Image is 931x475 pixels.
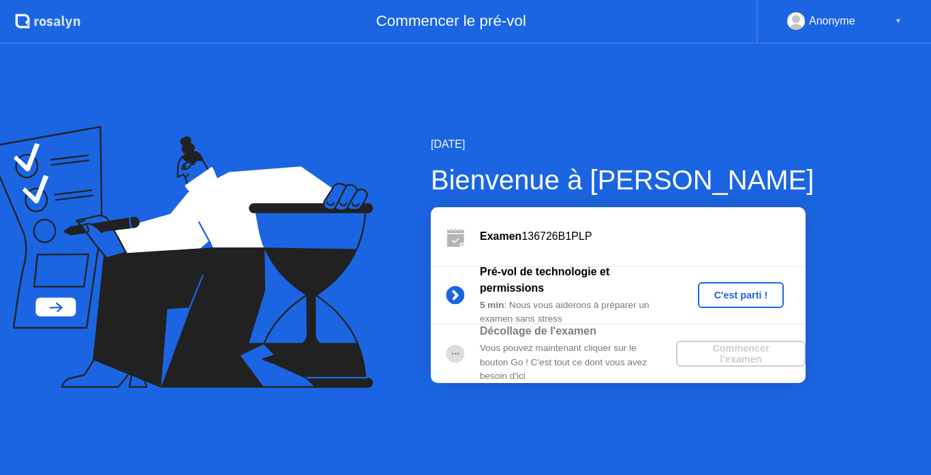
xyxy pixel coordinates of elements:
[809,12,855,30] div: Anonyme
[895,12,902,30] div: ▼
[703,290,779,301] div: C'est parti !
[480,298,676,326] div: : Nous vous aiderons à préparer un examen sans stress
[480,230,521,242] b: Examen
[480,228,806,245] div: 136726B1PLP
[682,343,800,365] div: Commencer l'examen
[480,325,596,337] b: Décollage de l'examen
[676,341,806,367] button: Commencer l'examen
[431,159,814,200] div: Bienvenue à [PERSON_NAME]
[431,136,814,153] div: [DATE]
[480,266,609,294] b: Pré-vol de technologie et permissions
[698,282,784,308] button: C'est parti !
[480,300,504,310] b: 5 min
[480,341,676,383] div: Vous pouvez maintenant cliquer sur le bouton Go ! C'est tout ce dont vous avez besoin d'ici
